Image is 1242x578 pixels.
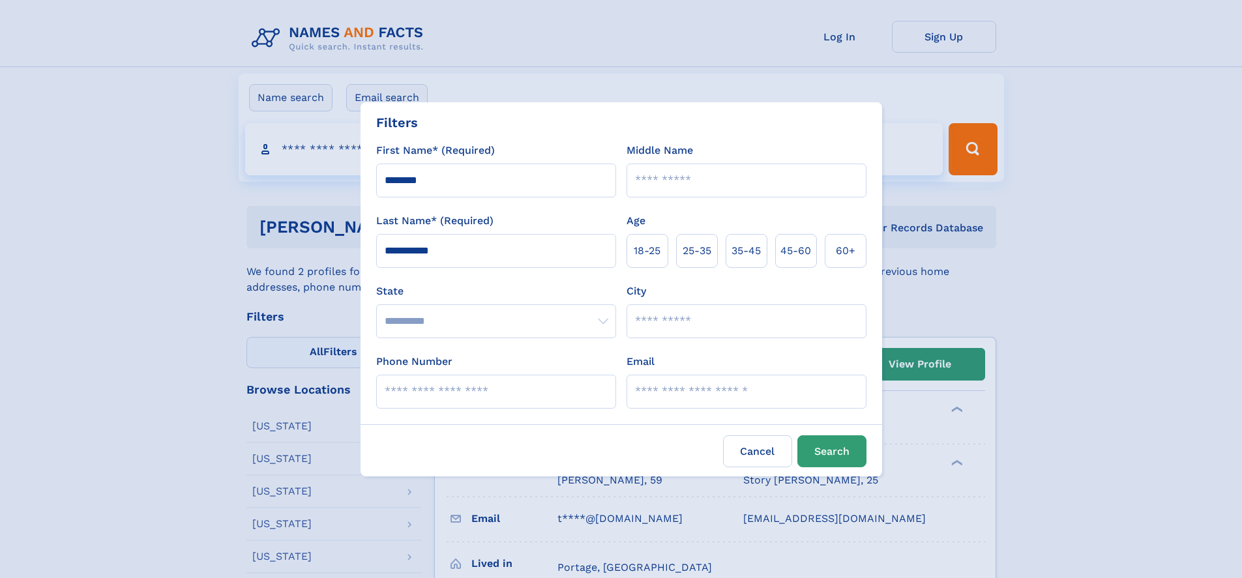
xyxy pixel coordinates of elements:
[797,435,866,467] button: Search
[627,143,693,158] label: Middle Name
[732,243,761,259] span: 35‑45
[723,435,792,467] label: Cancel
[376,283,616,299] label: State
[376,113,418,132] div: Filters
[627,213,645,229] label: Age
[376,213,494,229] label: Last Name* (Required)
[634,243,660,259] span: 18‑25
[683,243,711,259] span: 25‑35
[836,243,855,259] span: 60+
[780,243,811,259] span: 45‑60
[376,354,452,369] label: Phone Number
[627,354,655,369] label: Email
[627,283,646,299] label: City
[376,143,495,158] label: First Name* (Required)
